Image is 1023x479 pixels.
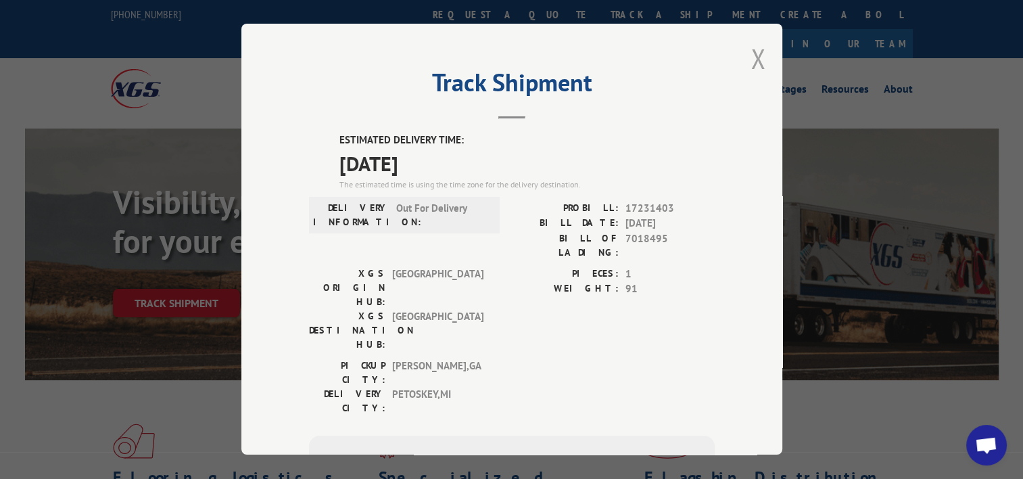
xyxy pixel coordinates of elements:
span: PETOSKEY , MI [392,387,483,415]
div: Open chat [966,425,1007,465]
span: [DATE] [625,216,715,231]
div: Subscribe to alerts [325,452,698,472]
button: Close modal [751,41,765,76]
span: 7018495 [625,231,715,260]
label: PICKUP CITY: [309,359,385,387]
label: PIECES: [512,267,619,282]
div: The estimated time is using the time zone for the delivery destination. [339,179,715,191]
span: 17231403 [625,201,715,216]
h2: Track Shipment [309,73,715,99]
label: DELIVERY INFORMATION: [313,201,389,229]
span: 91 [625,281,715,297]
span: Out For Delivery [396,201,487,229]
span: [GEOGRAPHIC_DATA] [392,309,483,352]
label: BILL DATE: [512,216,619,231]
span: [PERSON_NAME] , GA [392,359,483,387]
label: XGS DESTINATION HUB: [309,309,385,352]
span: [GEOGRAPHIC_DATA] [392,267,483,309]
label: BILL OF LADING: [512,231,619,260]
span: [DATE] [339,148,715,179]
label: DELIVERY CITY: [309,387,385,415]
label: WEIGHT: [512,281,619,297]
span: 1 [625,267,715,282]
label: ESTIMATED DELIVERY TIME: [339,133,715,148]
label: XGS ORIGIN HUB: [309,267,385,309]
label: PROBILL: [512,201,619,216]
